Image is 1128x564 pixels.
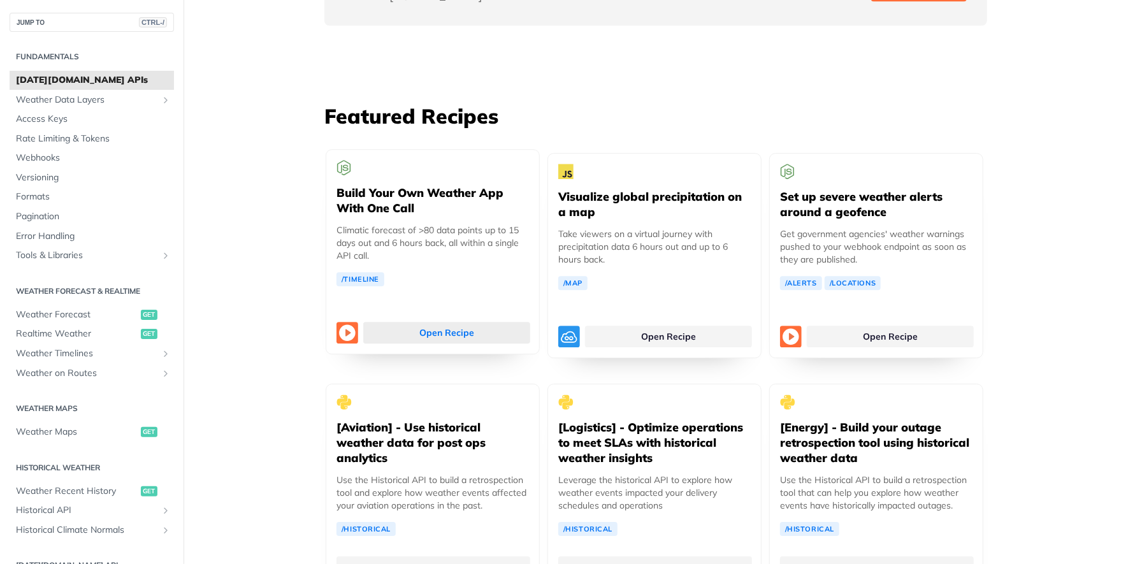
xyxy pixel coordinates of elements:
h5: Visualize global precipitation on a map [558,189,751,220]
span: Pagination [16,210,171,223]
p: Use the Historical API to build a retrospection tool and explore how weather events affected your... [336,474,529,512]
p: Climatic forecast of >80 data points up to 15 days out and 6 hours back, all within a single API ... [336,224,529,262]
span: Rate Limiting & Tokens [16,133,171,145]
a: /Historical [558,522,618,536]
span: [DATE][DOMAIN_NAME] APIs [16,74,171,87]
a: /Historical [780,522,839,536]
button: JUMP TOCTRL-/ [10,13,174,32]
a: /Alerts [780,276,822,290]
a: /Historical [336,522,396,536]
span: get [141,310,157,320]
button: Show subpages for Weather on Routes [161,368,171,379]
h2: Weather Forecast & realtime [10,286,174,297]
a: Pagination [10,207,174,226]
h5: [Energy] - Build your outage retrospection tool using historical weather data [780,420,973,466]
a: /Locations [825,276,881,290]
h2: Weather Maps [10,403,174,414]
a: Open Recipe [807,326,974,347]
span: Historical API [16,504,157,517]
span: Formats [16,191,171,203]
span: Weather Recent History [16,485,138,498]
span: Tools & Libraries [16,249,157,262]
span: get [141,486,157,496]
a: [DATE][DOMAIN_NAME] APIs [10,71,174,90]
span: get [141,427,157,437]
h5: Set up severe weather alerts around a geofence [780,189,973,220]
p: Leverage the historical API to explore how weather events impacted your delivery schedules and op... [558,474,751,512]
h2: Fundamentals [10,51,174,62]
span: Weather Forecast [16,308,138,321]
a: Weather Mapsget [10,423,174,442]
button: Show subpages for Weather Data Layers [161,95,171,105]
a: /Map [558,276,588,290]
button: Show subpages for Historical Climate Normals [161,525,171,535]
a: /Timeline [336,272,384,286]
span: Versioning [16,171,171,184]
span: Error Handling [16,230,171,243]
span: Historical Climate Normals [16,524,157,537]
a: Error Handling [10,227,174,246]
button: Show subpages for Weather Timelines [161,349,171,359]
a: Formats [10,187,174,206]
a: Webhooks [10,148,174,168]
span: Weather Maps [16,426,138,438]
button: Show subpages for Tools & Libraries [161,250,171,261]
a: Historical Climate NormalsShow subpages for Historical Climate Normals [10,521,174,540]
p: Get government agencies' weather warnings pushed to your webhook endpoint as soon as they are pub... [780,228,973,266]
span: Weather Data Layers [16,94,157,106]
a: Weather Data LayersShow subpages for Weather Data Layers [10,90,174,110]
a: Rate Limiting & Tokens [10,129,174,148]
a: Weather Recent Historyget [10,482,174,501]
span: CTRL-/ [139,17,167,27]
h5: [Aviation] - Use historical weather data for post ops analytics [336,420,529,466]
span: Realtime Weather [16,328,138,340]
span: get [141,329,157,339]
a: Access Keys [10,110,174,129]
span: Weather Timelines [16,347,157,360]
span: Webhooks [16,152,171,164]
span: Access Keys [16,113,171,126]
h5: [Logistics] - Optimize operations to meet SLAs with historical weather insights [558,420,751,466]
a: Realtime Weatherget [10,324,174,343]
a: Historical APIShow subpages for Historical API [10,501,174,520]
a: Weather TimelinesShow subpages for Weather Timelines [10,344,174,363]
a: Open Recipe [363,322,530,343]
h2: Historical Weather [10,462,174,474]
a: Weather on RoutesShow subpages for Weather on Routes [10,364,174,383]
a: Open Recipe [585,326,752,347]
a: Weather Forecastget [10,305,174,324]
span: Weather on Routes [16,367,157,380]
button: Show subpages for Historical API [161,505,171,516]
a: Versioning [10,168,174,187]
a: Tools & LibrariesShow subpages for Tools & Libraries [10,246,174,265]
h5: Build Your Own Weather App With One Call [336,185,529,216]
p: Take viewers on a virtual journey with precipitation data 6 hours out and up to 6 hours back. [558,228,751,266]
p: Use the Historical API to build a retrospection tool that can help you explore how weather events... [780,474,973,512]
h3: Featured Recipes [324,102,987,130]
